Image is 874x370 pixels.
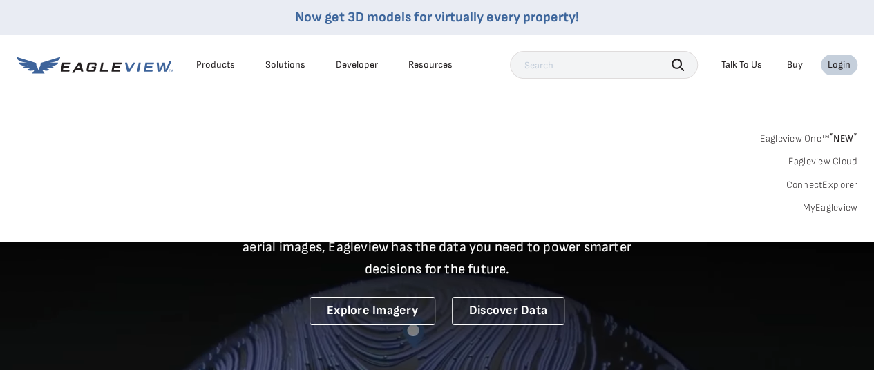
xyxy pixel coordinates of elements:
[759,128,857,144] a: Eagleview One™*NEW*
[226,214,649,280] p: A new era starts here. Built on more than 3.5 billion high-resolution aerial images, Eagleview ha...
[721,59,762,71] div: Talk To Us
[787,59,803,71] a: Buy
[510,51,698,79] input: Search
[788,155,857,168] a: Eagleview Cloud
[828,59,851,71] div: Login
[295,9,579,26] a: Now get 3D models for virtually every property!
[786,179,857,191] a: ConnectExplorer
[265,59,305,71] div: Solutions
[310,297,435,325] a: Explore Imagery
[196,59,235,71] div: Products
[829,133,857,144] span: NEW
[408,59,453,71] div: Resources
[336,59,378,71] a: Developer
[452,297,564,325] a: Discover Data
[802,202,857,214] a: MyEagleview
